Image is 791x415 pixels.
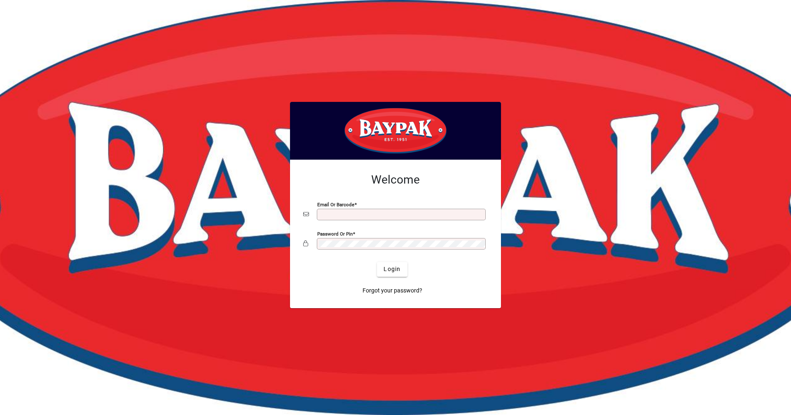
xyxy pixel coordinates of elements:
[317,201,354,207] mat-label: Email or Barcode
[384,265,400,274] span: Login
[317,231,353,236] mat-label: Password or Pin
[363,286,422,295] span: Forgot your password?
[359,283,426,298] a: Forgot your password?
[303,173,488,187] h2: Welcome
[377,262,407,277] button: Login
